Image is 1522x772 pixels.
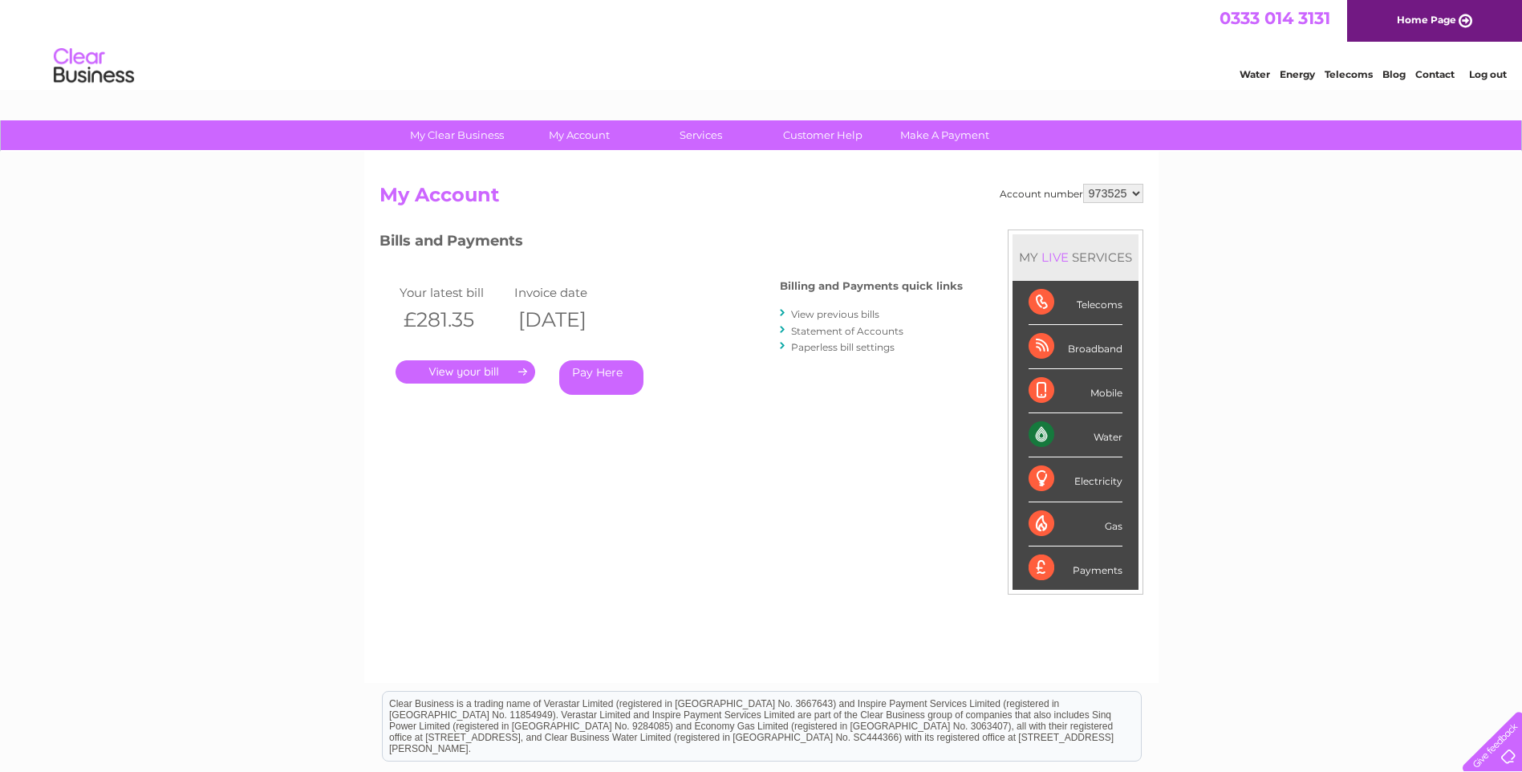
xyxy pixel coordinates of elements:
[1029,546,1122,590] div: Payments
[1415,68,1455,80] a: Contact
[1240,68,1270,80] a: Water
[1469,68,1507,80] a: Log out
[513,120,645,150] a: My Account
[1000,184,1143,203] div: Account number
[396,303,511,336] th: £281.35
[1029,325,1122,369] div: Broadband
[379,184,1143,214] h2: My Account
[1325,68,1373,80] a: Telecoms
[1029,369,1122,413] div: Mobile
[791,325,903,337] a: Statement of Accounts
[1280,68,1315,80] a: Energy
[780,280,963,292] h4: Billing and Payments quick links
[396,360,535,384] a: .
[379,230,963,258] h3: Bills and Payments
[791,341,895,353] a: Paperless bill settings
[1029,502,1122,546] div: Gas
[391,120,523,150] a: My Clear Business
[510,303,626,336] th: [DATE]
[396,282,511,303] td: Your latest bill
[383,9,1141,78] div: Clear Business is a trading name of Verastar Limited (registered in [GEOGRAPHIC_DATA] No. 3667643...
[879,120,1011,150] a: Make A Payment
[1029,281,1122,325] div: Telecoms
[635,120,767,150] a: Services
[1220,8,1330,28] a: 0333 014 3131
[559,360,643,395] a: Pay Here
[791,308,879,320] a: View previous bills
[1038,250,1072,265] div: LIVE
[1029,457,1122,502] div: Electricity
[510,282,626,303] td: Invoice date
[1382,68,1406,80] a: Blog
[53,42,135,91] img: logo.png
[757,120,889,150] a: Customer Help
[1029,413,1122,457] div: Water
[1013,234,1138,280] div: MY SERVICES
